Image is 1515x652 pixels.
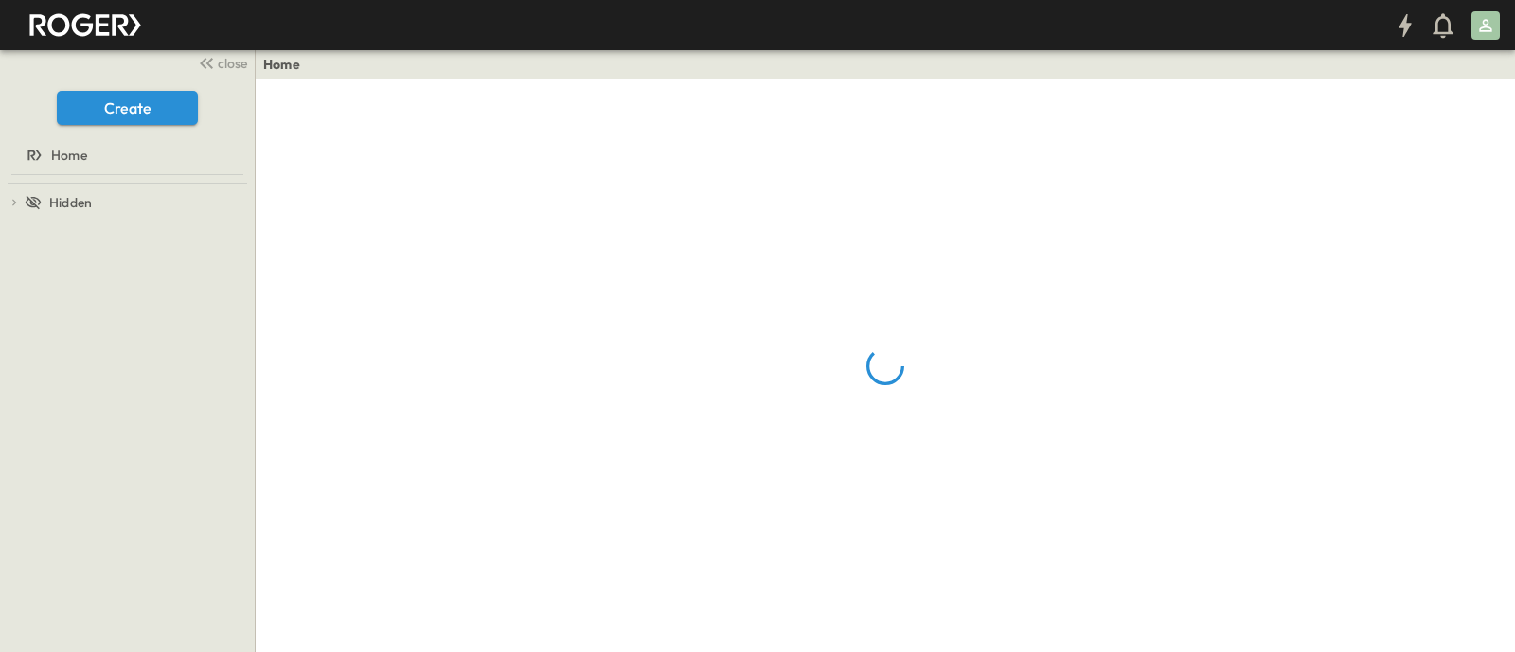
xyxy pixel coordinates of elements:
button: Create [57,91,198,125]
button: close [190,49,251,76]
span: Hidden [49,193,92,212]
a: Home [263,55,300,74]
span: Home [51,146,87,165]
nav: breadcrumbs [263,55,312,74]
span: close [218,54,247,73]
a: Home [4,142,247,168]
